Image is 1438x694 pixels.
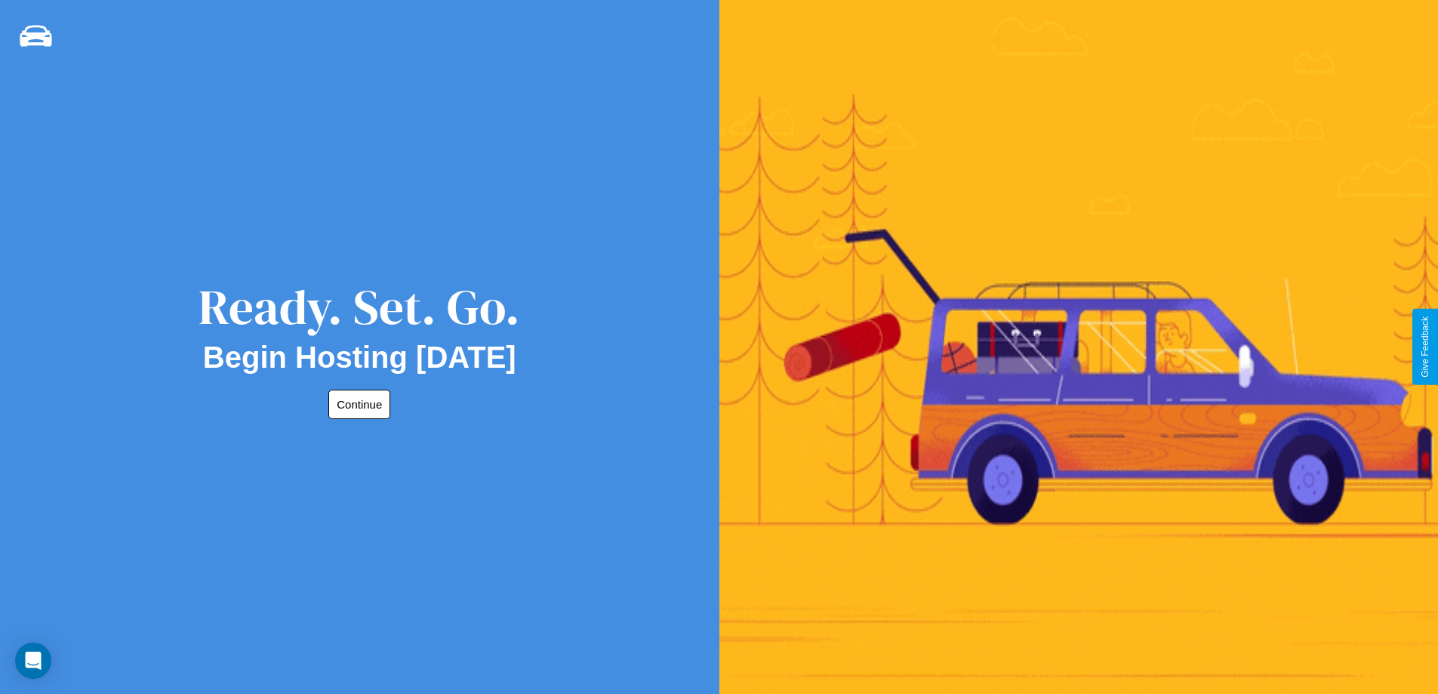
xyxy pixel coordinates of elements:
button: Continue [328,390,390,419]
div: Give Feedback [1420,316,1430,378]
div: Open Intercom Messenger [15,643,51,679]
h2: Begin Hosting [DATE] [203,341,516,375]
div: Ready. Set. Go. [199,273,520,341]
